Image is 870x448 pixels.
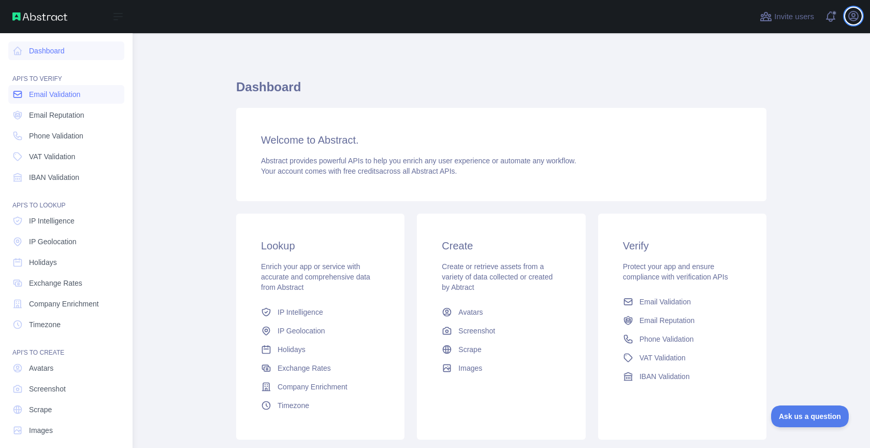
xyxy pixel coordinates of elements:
[619,330,746,348] a: Phone Validation
[8,315,124,334] a: Timezone
[278,307,323,317] span: IP Intelligence
[29,172,79,183] span: IBAN Validation
[343,167,379,175] span: free credits
[29,425,53,436] span: Images
[619,292,746,311] a: Email Validation
[458,307,483,317] span: Avatars
[29,236,77,247] span: IP Geolocation
[8,127,124,145] a: Phone Validation
[29,216,75,226] span: IP Intelligence
[758,8,816,25] button: Invite users
[619,311,746,330] a: Email Reputation
[8,106,124,124] a: Email Reputation
[257,359,384,377] a: Exchange Rates
[257,303,384,321] a: IP Intelligence
[8,189,124,209] div: API'S TO LOOKUP
[8,295,124,313] a: Company Enrichment
[438,359,564,377] a: Images
[619,367,746,386] a: IBAN Validation
[29,131,83,141] span: Phone Validation
[261,239,380,253] h3: Lookup
[623,239,742,253] h3: Verify
[261,167,457,175] span: Your account comes with across all Abstract APIs.
[278,344,306,355] span: Holidays
[442,239,560,253] h3: Create
[257,340,384,359] a: Holidays
[8,168,124,187] a: IBAN Validation
[438,340,564,359] a: Scrape
[261,262,370,291] span: Enrich your app or service with accurate and comprehensive data from Abstract
[640,371,690,382] span: IBAN Validation
[458,363,482,373] span: Images
[278,326,325,336] span: IP Geolocation
[8,421,124,440] a: Images
[236,79,766,104] h1: Dashboard
[278,400,309,411] span: Timezone
[8,336,124,357] div: API'S TO CREATE
[640,315,695,326] span: Email Reputation
[29,319,61,330] span: Timezone
[8,232,124,251] a: IP Geolocation
[261,157,576,165] span: Abstract provides powerful APIs to help you enrich any user experience or automate any workflow.
[8,380,124,398] a: Screenshot
[8,147,124,166] a: VAT Validation
[278,363,331,373] span: Exchange Rates
[8,400,124,419] a: Scrape
[771,405,849,427] iframe: Toggle Customer Support
[640,297,691,307] span: Email Validation
[257,321,384,340] a: IP Geolocation
[257,396,384,415] a: Timezone
[12,12,67,21] img: Abstract API
[8,359,124,377] a: Avatars
[8,274,124,292] a: Exchange Rates
[8,85,124,104] a: Email Validation
[774,11,814,23] span: Invite users
[29,151,75,162] span: VAT Validation
[278,382,347,392] span: Company Enrichment
[623,262,728,281] span: Protect your app and ensure compliance with verification APIs
[458,326,495,336] span: Screenshot
[29,299,99,309] span: Company Enrichment
[442,262,553,291] span: Create or retrieve assets from a variety of data collected or created by Abtract
[640,353,686,363] span: VAT Validation
[29,278,82,288] span: Exchange Rates
[640,334,694,344] span: Phone Validation
[29,384,66,394] span: Screenshot
[8,212,124,230] a: IP Intelligence
[8,62,124,83] div: API'S TO VERIFY
[438,321,564,340] a: Screenshot
[261,133,742,147] h3: Welcome to Abstract.
[257,377,384,396] a: Company Enrichment
[458,344,481,355] span: Scrape
[29,404,52,415] span: Scrape
[438,303,564,321] a: Avatars
[8,253,124,272] a: Holidays
[29,363,53,373] span: Avatars
[29,110,84,120] span: Email Reputation
[29,257,57,268] span: Holidays
[619,348,746,367] a: VAT Validation
[29,89,80,100] span: Email Validation
[8,41,124,60] a: Dashboard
